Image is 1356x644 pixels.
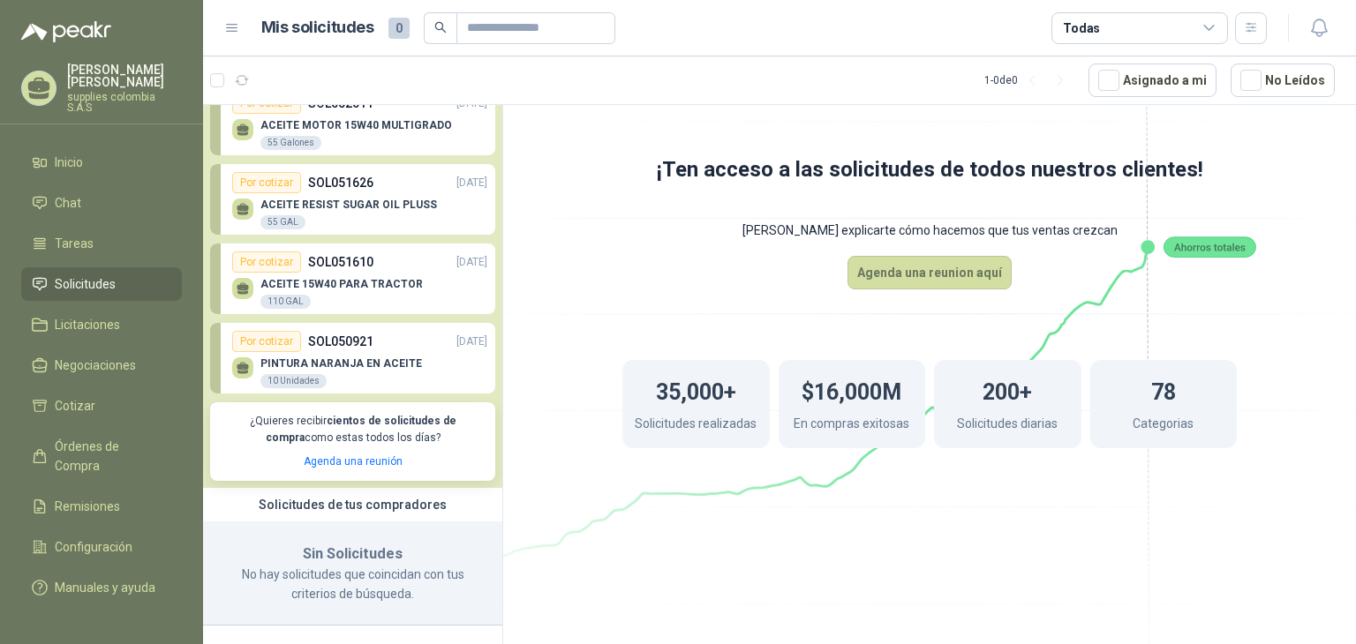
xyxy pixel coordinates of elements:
a: Manuales y ayuda [21,571,182,604]
a: Inicio [21,146,182,179]
div: 1 - 0 de 0 [984,66,1074,94]
div: 55 GAL [260,215,305,229]
a: Chat [21,186,182,220]
div: 110 GAL [260,295,311,309]
p: ACEITE RESIST SUGAR OIL PLUSS [260,198,437,211]
span: Negociaciones [55,356,136,375]
a: Configuración [21,530,182,564]
div: Por cotizar [232,172,301,193]
p: SOL050921 [308,332,373,351]
a: Órdenes de Compra [21,430,182,483]
a: Cotizar [21,389,182,423]
h1: 78 [1151,371,1176,409]
span: Licitaciones [55,315,120,334]
span: Remisiones [55,497,120,516]
p: En compras exitosas [794,414,909,438]
p: SOL051626 [308,173,373,192]
div: Por cotizar [232,331,301,352]
button: No Leídos [1231,64,1335,97]
a: Por cotizarSOL052011[DATE] ACEITE MOTOR 15W40 MULTIGRADO55 Galones [210,85,495,155]
p: [PERSON_NAME] [PERSON_NAME] [67,64,182,88]
span: Inicio [55,153,83,172]
a: Solicitudes [21,267,182,301]
span: Manuales y ayuda [55,578,155,597]
a: Agenda una reunión [304,455,403,468]
span: 0 [388,18,410,39]
p: Solicitudes realizadas [635,414,757,438]
div: Por cotizar [232,251,301,273]
p: No hay solicitudes que coincidan con tus criterios de búsqueda. [224,565,481,603]
span: Chat [55,193,81,213]
img: Logo peakr [21,21,111,42]
h1: 200+ [983,371,1032,409]
a: Por cotizarSOL051626[DATE] ACEITE RESIST SUGAR OIL PLUSS55 GAL [210,164,495,235]
a: Por cotizarSOL051610[DATE] ACEITE 15W40 PARA TRACTOR110 GAL [210,243,495,314]
button: Asignado a mi [1089,64,1217,97]
h3: Sin Solicitudes [224,543,481,565]
p: ¿Quieres recibir como estas todos los días? [221,413,485,446]
a: Remisiones [21,490,182,523]
p: Categorias [1133,414,1194,438]
h1: Mis solicitudes [261,15,374,41]
a: Negociaciones [21,348,182,382]
div: Todas [1063,19,1100,38]
p: Solicitudes diarias [957,414,1058,438]
p: ACEITE MOTOR 15W40 MULTIGRADO [260,119,452,131]
p: [DATE] [456,254,487,271]
a: Tareas [21,227,182,260]
p: [DATE] [456,333,487,350]
p: supplies colombia S.A.S [67,92,182,113]
div: Solicitudes de tus compradores [203,488,502,521]
span: Configuración [55,537,132,557]
a: Licitaciones [21,308,182,341]
div: 55 Galones [260,136,321,150]
a: Por cotizarSOL050921[DATE] PINTURA NARANJA EN ACEITE10 Unidades [210,323,495,393]
div: Ocultar SolicitudesPor cotizarSOL052011[DATE] ACEITE MOTOR 15W40 MULTIGRADO55 GalonesPor cotizarS... [203,56,502,488]
span: Órdenes de Compra [55,437,165,476]
div: 10 Unidades [260,374,327,388]
button: Agenda una reunion aquí [847,256,1012,289]
p: SOL051610 [308,252,373,272]
p: ACEITE 15W40 PARA TRACTOR [260,278,423,290]
b: cientos de solicitudes de compra [266,415,456,444]
span: Solicitudes [55,274,116,294]
span: search [434,21,447,34]
p: PINTURA NARANJA EN ACEITE [260,357,422,370]
p: [DATE] [456,175,487,191]
span: Tareas [55,234,94,253]
h1: $16,000M [802,371,901,409]
h1: 35,000+ [656,371,736,409]
span: Cotizar [55,396,95,416]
